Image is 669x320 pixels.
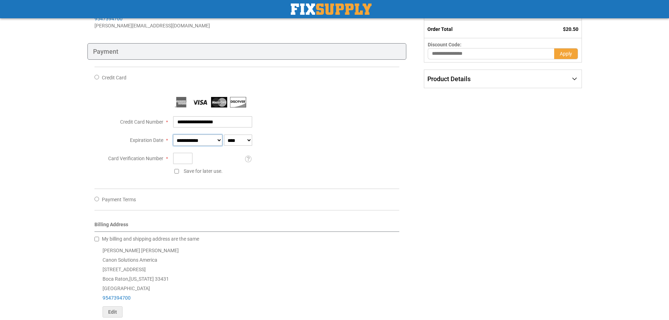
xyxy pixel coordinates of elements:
[102,75,126,80] span: Credit Card
[211,97,227,107] img: MasterCard
[291,4,372,15] img: Fix Industrial Supply
[94,221,400,232] div: Billing Address
[108,309,117,315] span: Edit
[184,168,223,174] span: Save for later use.
[94,16,123,21] a: 9547394700
[291,4,372,15] a: store logo
[192,97,208,107] img: Visa
[87,43,407,60] div: Payment
[560,51,572,57] span: Apply
[230,97,246,107] img: Discover
[563,26,578,32] span: $20.50
[427,75,471,83] span: Product Details
[102,197,136,202] span: Payment Terms
[120,119,163,125] span: Credit Card Number
[108,156,163,161] span: Card Verification Number
[129,276,154,282] span: [US_STATE]
[94,23,210,28] span: [PERSON_NAME][EMAIL_ADDRESS][DOMAIN_NAME]
[130,137,163,143] span: Expiration Date
[428,42,461,47] span: Discount Code:
[103,295,131,301] a: 9547394700
[173,97,189,107] img: American Express
[94,246,400,318] div: [PERSON_NAME] [PERSON_NAME] Canon Solutions America [STREET_ADDRESS] Boca Raton , 33431 [GEOGRAPH...
[554,48,578,59] button: Apply
[102,236,199,242] span: My billing and shipping address are the same
[103,306,123,318] button: Edit
[427,26,453,32] strong: Order Total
